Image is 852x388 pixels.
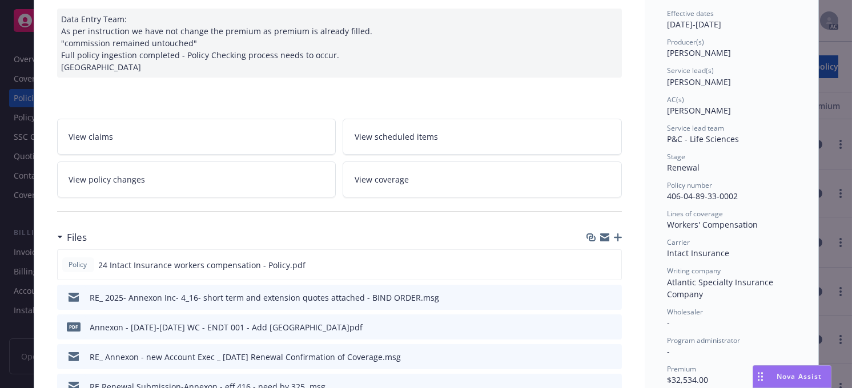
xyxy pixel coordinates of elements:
span: Service lead team [668,123,725,133]
div: Data Entry Team: As per instruction we have not change the premium as premium is already filled. ... [57,9,622,78]
span: Atlantic Specialty Insurance Company [668,277,776,300]
span: - [668,346,670,357]
span: View claims [69,131,114,143]
span: View coverage [355,173,409,185]
span: Intact Insurance [668,248,730,258]
span: Writing company [668,266,721,276]
span: pdf [67,322,81,331]
span: View scheduled items [355,131,438,143]
button: download file [589,321,598,333]
div: RE_ 2025- Annexon Inc- 4_16- short term and extension quotes attached - BIND ORDER.msg [90,292,440,304]
span: Premium [668,364,697,374]
span: Stage [668,152,686,161]
h3: Files [67,230,87,245]
span: AC(s) [668,95,685,104]
button: download file [588,259,597,271]
span: Program administrator [668,336,741,345]
span: View policy changes [69,173,146,185]
button: preview file [607,351,617,363]
div: Annexon - [DATE]-[DATE] WC - ENDT 001 - Add [GEOGRAPHIC_DATA]pdf [90,321,363,333]
span: [PERSON_NAME] [668,76,732,87]
span: Policy number [668,180,713,190]
a: View scheduled items [343,119,622,155]
span: Lines of coverage [668,209,724,219]
div: Drag to move [753,366,767,387]
span: $32,534.00 [668,374,709,385]
button: preview file [607,321,617,333]
button: preview file [607,292,617,304]
span: Workers' Compensation [668,219,758,230]
div: [DATE] - [DATE] [668,9,795,30]
a: View coverage [343,161,622,197]
span: Renewal [668,162,700,173]
span: Nova Assist [777,371,822,381]
span: Effective dates [668,9,714,18]
a: View policy changes [57,161,336,197]
button: download file [589,351,598,363]
span: [PERSON_NAME] [668,47,732,58]
span: Policy [67,260,90,270]
button: Nova Assist [753,365,831,388]
button: download file [589,292,598,304]
span: 406-04-89-33-0002 [668,191,738,201]
span: 24 Intact Insurance workers compensation - Policy.pdf [99,259,306,271]
button: preview file [606,259,617,271]
span: - [668,317,670,328]
a: View claims [57,119,336,155]
span: Carrier [668,237,690,247]
span: Service lead(s) [668,66,714,75]
div: Files [57,230,87,245]
span: P&C - Life Sciences [668,134,740,144]
span: Wholesaler [668,307,704,317]
span: [PERSON_NAME] [668,105,732,116]
div: RE_ Annexon - new Account Exec _ [DATE] Renewal Confirmation of Coverage.msg [90,351,401,363]
span: Producer(s) [668,37,705,47]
